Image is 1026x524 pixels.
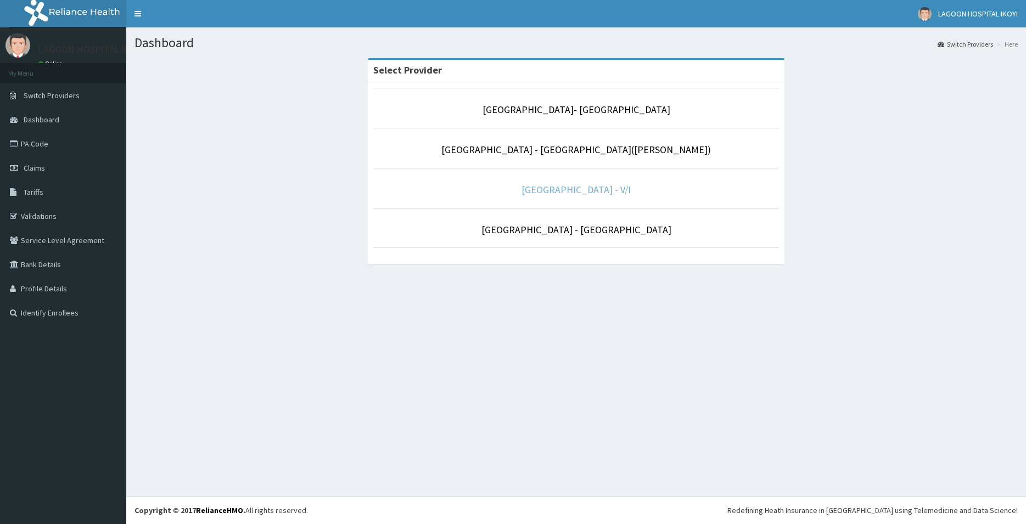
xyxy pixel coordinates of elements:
[727,505,1018,516] div: Redefining Heath Insurance in [GEOGRAPHIC_DATA] using Telemedicine and Data Science!
[522,183,631,196] a: [GEOGRAPHIC_DATA] - V/I
[126,496,1026,524] footer: All rights reserved.
[483,103,670,116] a: [GEOGRAPHIC_DATA]- [GEOGRAPHIC_DATA]
[24,115,59,125] span: Dashboard
[38,60,65,67] a: Online
[24,91,80,100] span: Switch Providers
[994,40,1018,49] li: Here
[938,9,1018,19] span: LAGOON HOSPITAL IKOYI
[5,33,30,58] img: User Image
[481,223,671,236] a: [GEOGRAPHIC_DATA] - [GEOGRAPHIC_DATA]
[441,143,711,156] a: [GEOGRAPHIC_DATA] - [GEOGRAPHIC_DATA]([PERSON_NAME])
[24,187,43,197] span: Tariffs
[134,36,1018,50] h1: Dashboard
[196,505,243,515] a: RelianceHMO
[918,7,932,21] img: User Image
[938,40,993,49] a: Switch Providers
[38,44,144,54] p: LAGOON HOSPITAL IKOYI
[134,505,245,515] strong: Copyright © 2017 .
[24,163,45,173] span: Claims
[373,64,442,76] strong: Select Provider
